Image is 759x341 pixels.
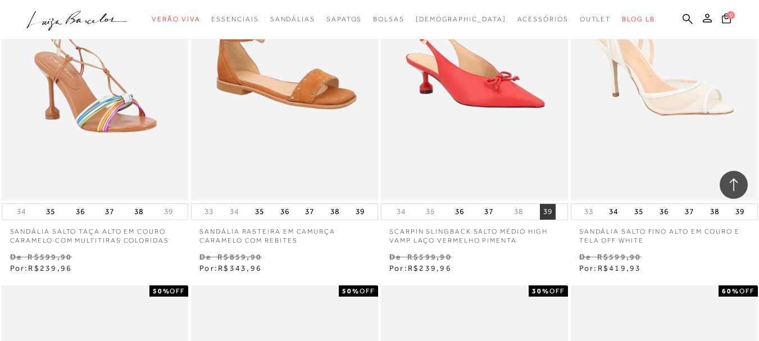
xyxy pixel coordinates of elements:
[606,204,621,220] button: 34
[511,206,526,217] button: 38
[549,287,565,295] span: OFF
[277,204,293,220] button: 36
[199,252,211,261] small: De
[517,9,569,30] a: noSubCategoriesText
[598,263,642,272] span: R$419,93
[381,220,568,246] a: SCARPIN SLINGBACK SALTO MÉDIO HIGH VAMP LAÇO VERMELHO PIMENTA
[532,287,549,295] strong: 30%
[10,263,72,272] span: Por:
[681,204,697,220] button: 37
[170,287,185,295] span: OFF
[656,204,672,220] button: 36
[517,15,569,23] span: Acessórios
[481,204,497,220] button: 37
[360,287,375,295] span: OFF
[581,206,597,217] button: 33
[10,252,22,261] small: De
[43,204,58,220] button: 35
[152,15,200,23] span: Verão Viva
[579,263,642,272] span: Por:
[218,263,262,272] span: R$343,96
[327,204,343,220] button: 38
[252,204,267,220] button: 35
[416,9,506,30] a: noSubCategoriesText
[389,252,401,261] small: De
[373,15,405,23] span: Bolsas
[732,204,748,220] button: 39
[407,252,452,261] small: R$599,90
[102,204,117,220] button: 37
[452,204,467,220] button: 36
[408,263,452,272] span: R$239,96
[270,9,315,30] a: noSubCategoriesText
[326,9,362,30] a: noSubCategoriesText
[631,204,647,220] button: 35
[580,15,611,23] span: Outlet
[739,287,755,295] span: OFF
[217,252,262,261] small: R$859,90
[373,9,405,30] a: noSubCategoriesText
[342,287,360,295] strong: 50%
[131,204,147,220] button: 38
[152,9,200,30] a: noSubCategoriesText
[161,206,176,217] button: 39
[722,287,739,295] strong: 60%
[211,15,258,23] span: Essenciais
[153,287,170,295] strong: 50%
[199,263,262,272] span: Por:
[352,204,368,220] button: 39
[540,204,556,220] button: 39
[191,220,378,246] a: SANDÁLIA RASTEIRA EM CAMURÇA CARAMELO COM REBITES
[302,204,317,220] button: 37
[580,9,611,30] a: noSubCategoriesText
[597,252,642,261] small: R$599,90
[579,252,591,261] small: De
[707,204,722,220] button: 38
[2,220,189,246] a: SANDÁLIA SALTO TAÇA ALTO EM COURO CARAMELO COM MULTITIRAS COLORIDAS
[28,252,72,261] small: R$599,90
[211,9,258,30] a: noSubCategoriesText
[719,12,734,28] button: 0
[727,11,735,19] span: 0
[422,206,438,217] button: 35
[393,206,409,217] button: 34
[326,15,362,23] span: Sapatos
[571,220,758,246] a: SANDÁLIA SALTO FINO ALTO EM COURO E TELA OFF WHITE
[13,206,29,217] button: 34
[416,15,506,23] span: [DEMOGRAPHIC_DATA]
[226,206,242,217] button: 34
[270,15,315,23] span: Sandálias
[622,9,655,30] a: BLOG LB
[389,263,452,272] span: Por:
[72,204,88,220] button: 36
[201,206,217,217] button: 33
[28,263,72,272] span: R$239,96
[622,15,655,23] span: BLOG LB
